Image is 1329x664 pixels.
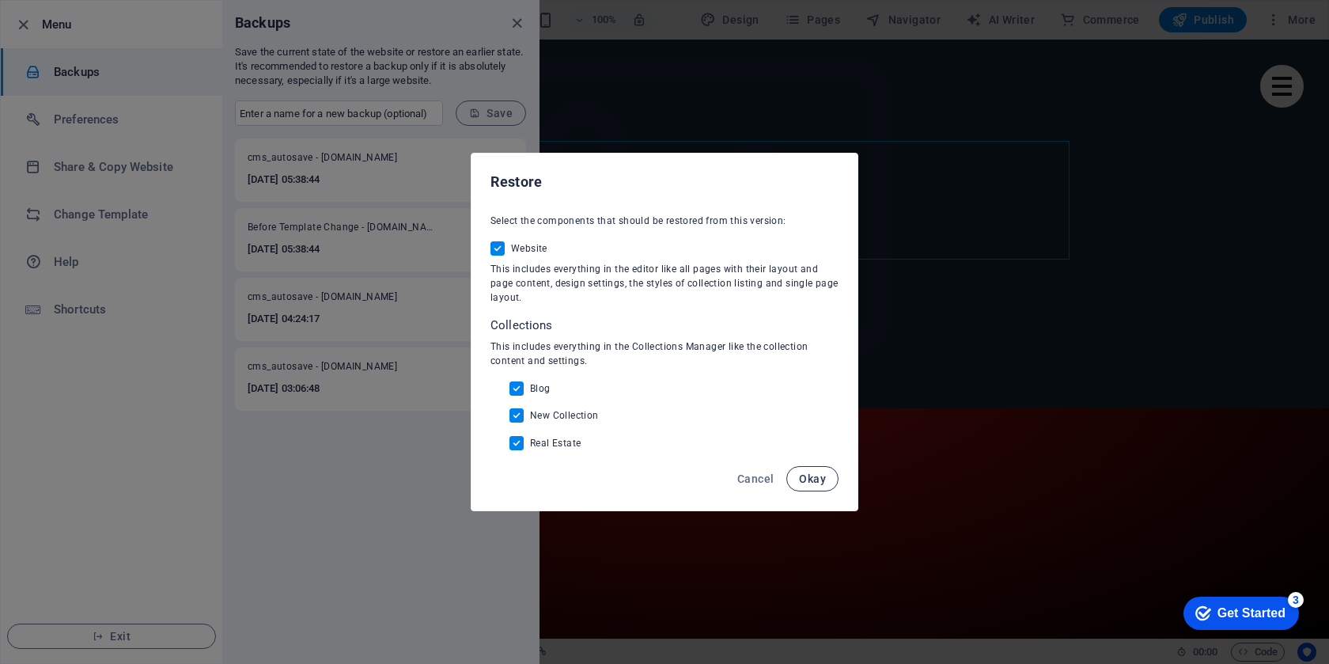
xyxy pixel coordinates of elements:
[47,17,115,32] div: Get Started
[117,3,133,19] div: 3
[490,173,839,192] h2: Restore
[490,215,786,226] span: Select the components that should be restored from this version:
[530,382,551,395] span: Blog
[490,264,839,303] span: This includes everything in the editor like all pages with their layout and page content, design ...
[530,437,581,450] span: Real Estate
[13,8,128,41] div: Get Started 3 items remaining, 40% complete
[786,466,839,491] button: Okay
[737,472,774,485] span: Cancel
[490,341,808,366] span: This includes everything in the Collections Manager like the collection content and settings.
[731,466,780,491] button: Cancel
[490,317,839,333] p: Collections
[530,409,599,422] span: New Collection
[799,472,826,485] span: Okay
[511,242,547,255] span: Website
